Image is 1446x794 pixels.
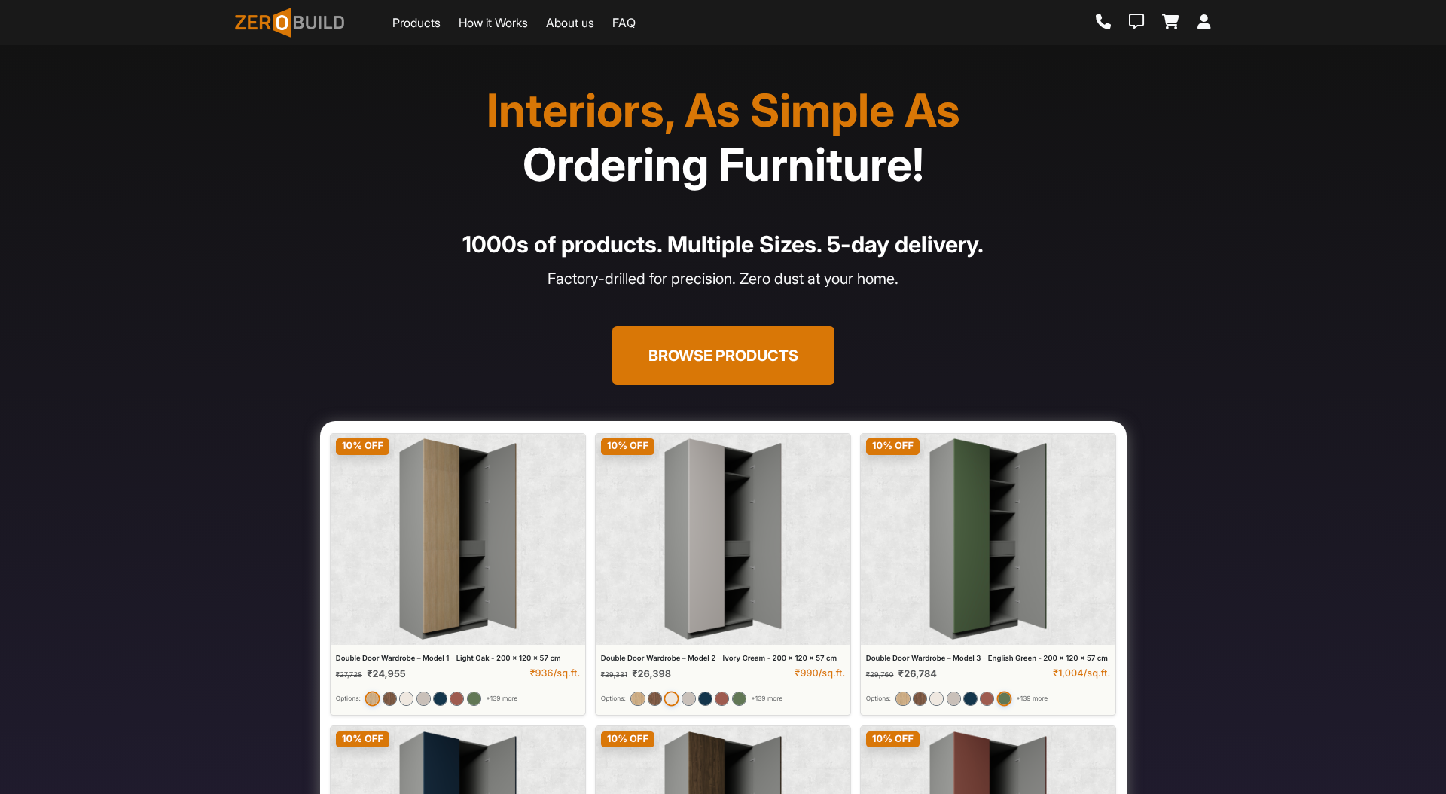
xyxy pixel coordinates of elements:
a: Login [1197,14,1211,31]
button: Browse Products [612,326,834,385]
h1: Interiors, As Simple As [244,83,1202,191]
a: FAQ [612,14,636,32]
a: Products [392,14,441,32]
a: About us [546,14,594,32]
img: ZeroBuild logo [235,8,344,38]
span: Ordering Furniture! [523,137,924,191]
a: How it Works [459,14,528,32]
p: Factory-drilled for precision. Zero dust at your home. [244,267,1202,290]
h4: 1000s of products. Multiple Sizes. 5-day delivery. [244,228,1202,261]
